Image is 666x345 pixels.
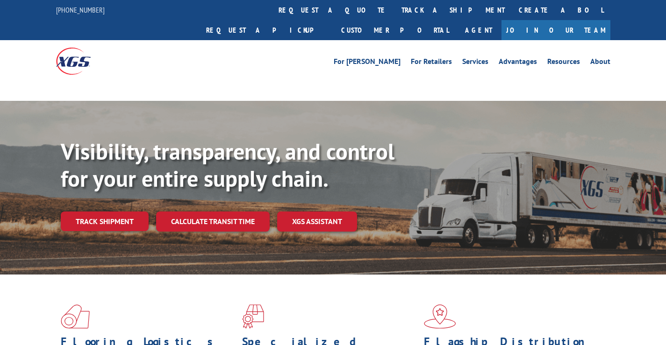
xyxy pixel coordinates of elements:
a: Resources [547,58,580,68]
b: Visibility, transparency, and control for your entire supply chain. [61,137,394,193]
a: Request a pickup [199,20,334,40]
a: Track shipment [61,211,149,231]
a: Calculate transit time [156,211,270,232]
a: Join Our Team [501,20,610,40]
a: For [PERSON_NAME] [334,58,401,68]
a: XGS ASSISTANT [277,211,357,232]
a: Agent [456,20,501,40]
a: Services [462,58,488,68]
a: Customer Portal [334,20,456,40]
a: About [590,58,610,68]
img: xgs-icon-focused-on-flooring-red [242,304,264,329]
a: [PHONE_NUMBER] [56,5,105,14]
img: xgs-icon-flagship-distribution-model-red [424,304,456,329]
img: xgs-icon-total-supply-chain-intelligence-red [61,304,90,329]
a: Advantages [499,58,537,68]
a: For Retailers [411,58,452,68]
